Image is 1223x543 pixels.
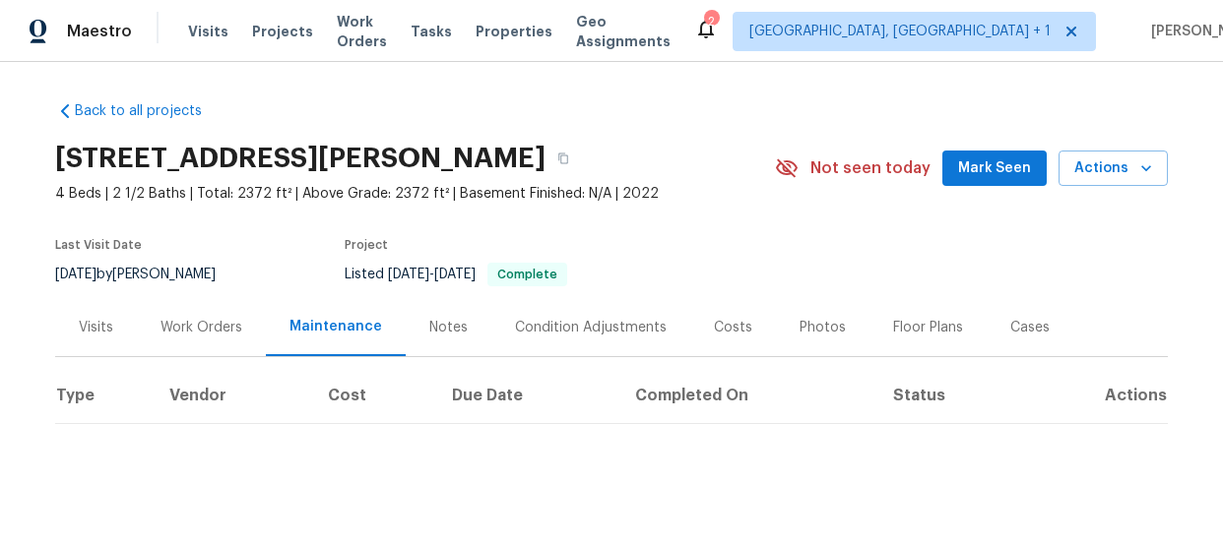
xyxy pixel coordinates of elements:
[704,12,718,31] div: 2
[515,318,667,337] div: Condition Adjustments
[55,149,546,168] h2: [STREET_ADDRESS][PERSON_NAME]
[55,368,154,423] th: Type
[67,22,132,41] span: Maestro
[55,184,775,204] span: 4 Beds | 2 1/2 Baths | Total: 2372 ft² | Above Grade: 2372 ft² | Basement Finished: N/A | 2022
[1027,368,1168,423] th: Actions
[337,12,387,51] span: Work Orders
[55,239,142,251] span: Last Visit Date
[188,22,228,41] span: Visits
[345,239,388,251] span: Project
[1010,318,1050,337] div: Cases
[55,101,244,121] a: Back to all projects
[55,268,97,281] span: [DATE]
[252,22,313,41] span: Projects
[810,158,931,178] span: Not seen today
[436,368,619,423] th: Due Date
[942,151,1047,187] button: Mark Seen
[800,318,846,337] div: Photos
[55,263,239,286] div: by [PERSON_NAME]
[388,268,476,281] span: -
[546,141,581,176] button: Copy Address
[714,318,752,337] div: Costs
[877,368,1027,423] th: Status
[154,368,312,423] th: Vendor
[576,12,671,51] span: Geo Assignments
[958,156,1031,181] span: Mark Seen
[1059,151,1168,187] button: Actions
[476,22,552,41] span: Properties
[345,268,567,281] span: Listed
[388,268,429,281] span: [DATE]
[411,25,452,38] span: Tasks
[290,317,382,336] div: Maintenance
[489,269,565,280] span: Complete
[429,318,468,337] div: Notes
[749,22,1051,41] span: [GEOGRAPHIC_DATA], [GEOGRAPHIC_DATA] + 1
[312,368,437,423] th: Cost
[893,318,963,337] div: Floor Plans
[79,318,113,337] div: Visits
[434,268,476,281] span: [DATE]
[1074,156,1152,181] span: Actions
[619,368,877,423] th: Completed On
[161,318,242,337] div: Work Orders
